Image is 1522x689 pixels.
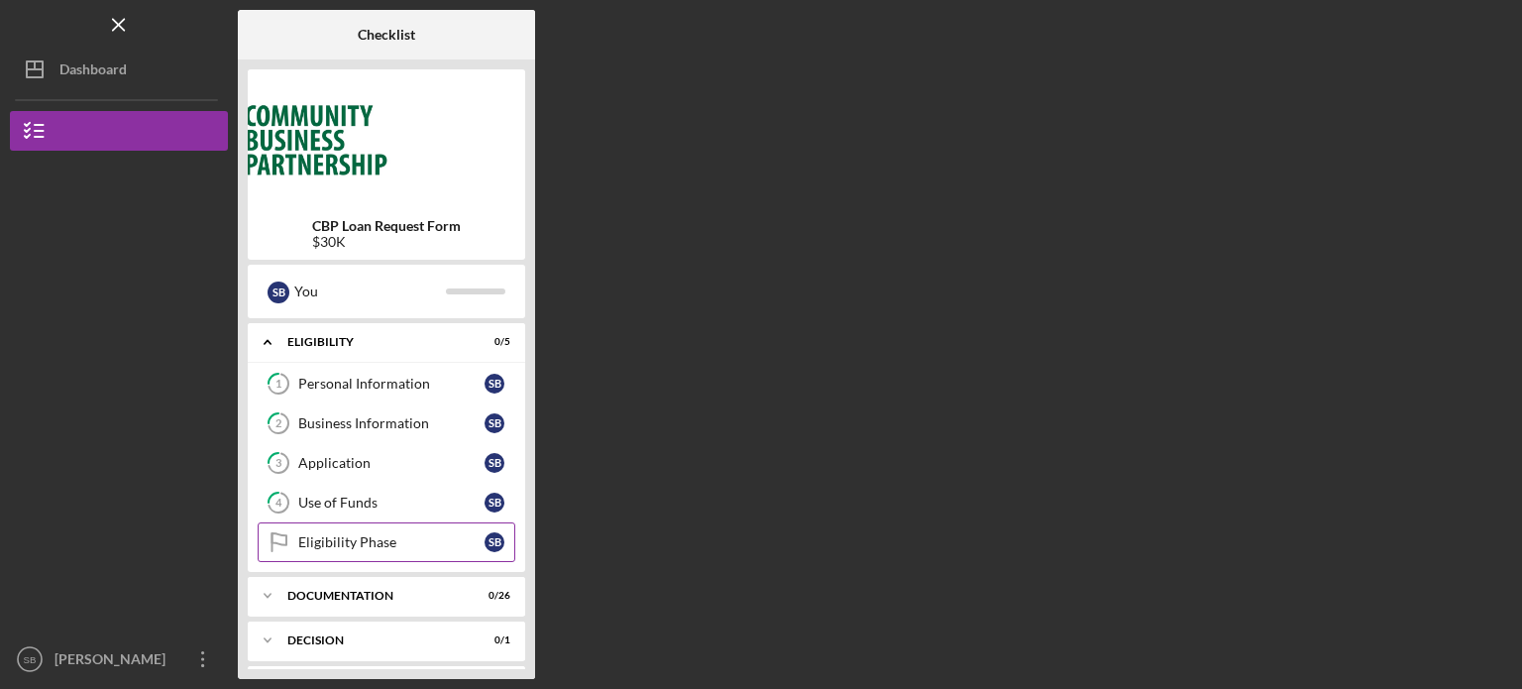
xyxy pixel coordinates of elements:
[258,403,515,443] a: 2Business InformationSB
[258,522,515,562] a: Eligibility PhaseSB
[258,483,515,522] a: 4Use of FundsSB
[298,455,485,471] div: Application
[287,634,461,646] div: Decision
[298,376,485,392] div: Personal Information
[475,336,510,348] div: 0 / 5
[258,364,515,403] a: 1Personal InformationSB
[24,654,37,665] text: SB
[485,532,504,552] div: S B
[10,639,228,679] button: SB[PERSON_NAME]
[485,413,504,433] div: S B
[485,493,504,513] div: S B
[312,218,461,234] b: CBP Loan Request Form
[258,443,515,483] a: 3ApplicationSB
[475,634,510,646] div: 0 / 1
[268,282,289,303] div: S B
[298,415,485,431] div: Business Information
[287,590,461,602] div: Documentation
[298,495,485,511] div: Use of Funds
[275,417,281,430] tspan: 2
[298,534,485,550] div: Eligibility Phase
[475,590,510,602] div: 0 / 26
[275,457,281,470] tspan: 3
[275,497,282,510] tspan: 4
[10,50,228,89] button: Dashboard
[312,234,461,250] div: $30K
[287,336,461,348] div: Eligibility
[294,275,446,308] div: You
[485,374,504,394] div: S B
[358,27,415,43] b: Checklist
[59,50,127,94] div: Dashboard
[485,453,504,473] div: S B
[275,378,281,391] tspan: 1
[248,79,525,198] img: Product logo
[50,639,178,684] div: [PERSON_NAME]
